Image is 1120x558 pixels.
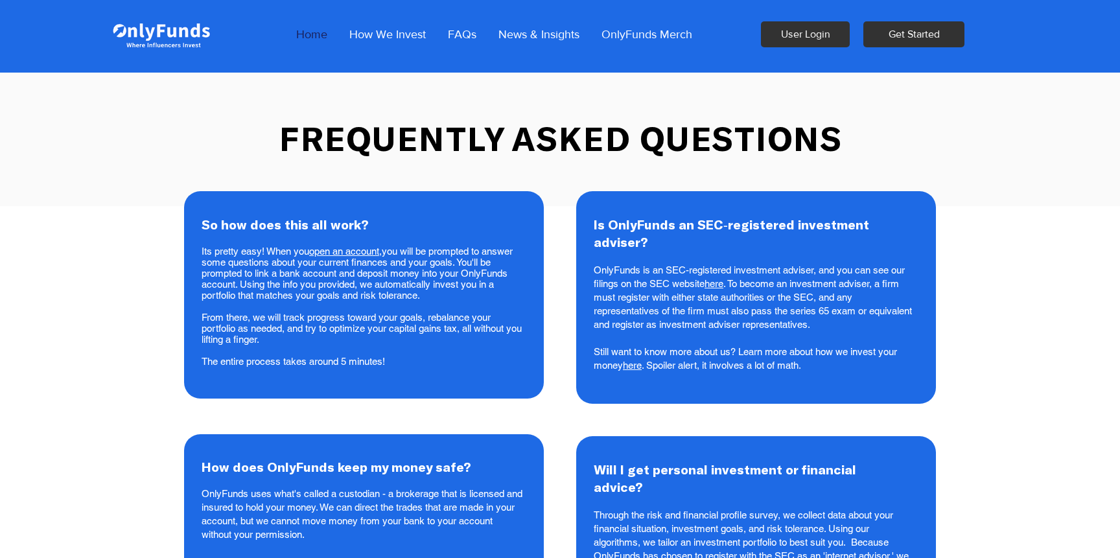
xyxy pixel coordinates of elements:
[492,18,586,51] p: News & Insights
[285,18,338,51] a: Home
[290,18,334,51] p: Home
[623,360,642,371] a: here
[202,216,369,232] span: So how does this all work?
[594,278,912,330] span: . To become an investment adviser, a firm must register with either state authorities or the SEC,...
[591,18,703,51] a: OnlyFunds Merch
[889,27,940,41] span: Get Started
[111,12,211,57] img: Onlyfunds logo in white on a blue background.
[202,459,471,474] span: How does OnlyFunds keep my money safe?
[594,216,869,250] span: Is OnlyFunds an SEC-registered investment adviser?
[441,18,483,51] p: FAQs
[594,264,905,289] span: OnlyFunds is an SEC-registered investment adviser, and you can see our filings on the SEC website
[761,21,850,47] a: User Login
[343,18,432,51] p: How We Invest
[309,246,382,257] a: open an account,
[487,18,591,51] a: News & Insights
[642,360,801,371] span: . Spoiler alert, it involves a lot of math.
[705,278,723,289] a: here
[595,18,699,51] p: OnlyFunds Merch
[202,356,385,367] span: The entire process takes around 5 minutes!
[338,18,437,51] a: How We Invest
[202,246,522,345] span: Its pretty easy! When you you will be prompted to answer some questions about your current financ...
[285,18,703,51] nav: Site
[863,21,964,47] a: Get Started
[437,18,487,51] a: FAQs
[594,346,897,371] span: Still want to know more about us? Learn more about how we invest your money
[279,119,842,157] span: FREQUENTLY ASKED QUESTIONS
[594,461,856,494] span: Will I get personal investment or financial advice?
[781,27,830,41] span: User Login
